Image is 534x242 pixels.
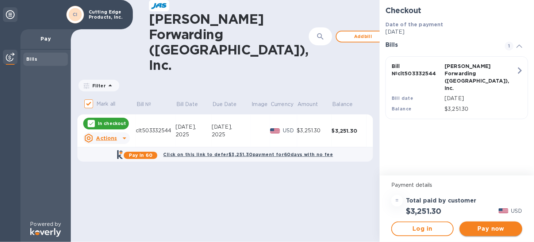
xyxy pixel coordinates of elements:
p: Due Date [212,101,237,108]
p: Mark all [96,100,115,108]
p: Powered by [30,220,61,228]
b: Click on this link to defer $3,251.30 payment for 60 days with no fee [163,152,333,157]
p: Bill № clt503332544 [392,63,442,77]
span: Amount [297,101,327,108]
button: Log in [391,222,454,236]
div: $3,251.30 [332,127,366,135]
b: Bills [26,56,37,62]
p: Currency [271,101,293,108]
div: [DATE], [212,123,251,131]
p: [DATE] [445,95,516,102]
div: [DATE], [176,123,212,131]
img: USD [270,128,280,133]
p: Bill Date [176,101,198,108]
p: Bill № [137,101,151,108]
h1: [PERSON_NAME] Forwarding ([GEOGRAPHIC_DATA]), Inc. [149,11,309,73]
div: $3,251.30 [297,127,332,135]
span: Bill № [137,101,161,108]
p: Cutting Edge Products, Inc. [89,10,125,20]
p: $3,251.30 [445,105,516,113]
h2: Checkout [385,6,528,15]
span: 1 [505,42,514,50]
p: Amount [297,101,318,108]
p: Payment details [391,181,522,189]
p: In checkout [98,120,126,126]
img: Logo [30,228,61,237]
p: [PERSON_NAME] Forwarding ([GEOGRAPHIC_DATA]), Inc. [445,63,495,92]
span: Due Date [212,101,246,108]
button: Bill №clt503332544[PERSON_NAME] Forwarding ([GEOGRAPHIC_DATA]), Inc.Bill date[DATE]Balance$3,251.30 [385,56,528,119]
button: Addbill [336,31,391,42]
div: clt503332544 [136,127,176,135]
div: = [391,195,403,207]
div: 2025 [212,131,251,139]
p: Balance [332,101,353,108]
u: Actions [96,135,117,141]
span: Add bill [342,32,384,41]
span: Pay now [465,224,516,233]
div: 2025 [176,131,212,139]
b: Pay in 60 [129,152,153,158]
span: Log in [398,224,447,233]
p: USD [511,207,522,215]
h3: Total paid by customer [406,197,476,204]
b: Balance [392,106,412,111]
span: Balance [332,101,362,108]
span: Bill Date [176,101,207,108]
p: [DATE] [385,28,528,36]
p: Filter [89,83,106,89]
b: Date of the payment [385,22,443,27]
button: Pay now [460,222,522,236]
h2: $3,251.30 [406,207,441,216]
img: USD [499,208,508,213]
p: Image [252,101,268,108]
p: USD [283,127,297,135]
b: CI [73,12,78,17]
h3: Bills [385,42,496,49]
b: Bill date [392,95,414,101]
p: Pay [26,35,65,42]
